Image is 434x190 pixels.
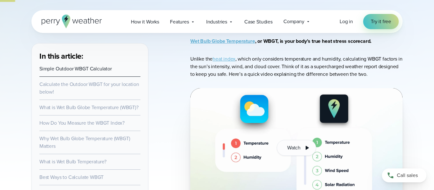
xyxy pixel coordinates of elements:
span: Call sales [397,172,418,179]
a: What is Wet Bulb Globe Temperature (WBGT)? [39,104,139,111]
a: Simple Outdoor WBGT Calculator [39,65,112,72]
span: Watch [287,144,301,152]
a: How it Works [125,15,165,28]
a: Log in [340,18,353,25]
span: Industries [206,18,227,26]
span: Try it free [371,18,391,25]
strong: , or WBGT, is your body’s true heat stress scorecard. [190,37,371,45]
button: Watch [277,140,316,156]
a: Calculate the Outdoor WBGT for your location below! [39,81,139,95]
a: How Do You Measure the WBGT Index? [39,119,125,127]
span: How it Works [131,18,159,26]
a: Call sales [382,168,426,182]
h3: In this article: [39,51,140,61]
a: What is Wet Bulb Temperature? [39,158,106,165]
span: Company [283,18,304,25]
span: Case Studies [244,18,273,26]
a: Wet Bulb Globe Temperature [190,37,255,45]
a: Best Ways to Calculate WBGT [39,174,104,181]
a: Why Wet Bulb Globe Temperature (WBGT) Matters [39,135,130,150]
a: Try it free [363,14,399,29]
p: Unlike the , which only considers temperature and humidity, calculating WBGT factors in the sun’s... [190,55,403,78]
span: Features [170,18,189,26]
a: heat index [213,55,235,62]
a: Case Studies [239,15,278,28]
